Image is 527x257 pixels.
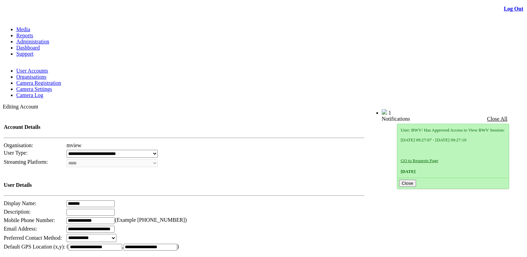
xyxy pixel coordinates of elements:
button: Close [399,180,416,187]
a: Dashboard [16,45,40,51]
a: Organisations [16,74,46,80]
span: Organisation: [4,142,33,148]
img: bell25.png [382,109,387,115]
a: Administration [16,39,49,44]
a: Media [16,26,30,32]
span: User Type: [4,150,27,156]
td: ( , ) [66,243,365,251]
a: Camera Registration [16,80,61,86]
h4: Account Details [4,124,364,130]
span: Description: [4,209,31,215]
a: Support [16,51,34,57]
a: User Accounts [16,68,48,74]
a: Camera Settings [16,86,52,92]
span: Editing Account [3,104,38,110]
a: GO to Requests Page [401,158,438,163]
span: [DATE] [401,169,416,174]
span: Default GPS Location (x,y): [4,244,65,250]
a: Reports [16,33,33,38]
a: Camera Log [16,92,43,98]
a: Log Out [504,6,523,12]
p: [DATE] 09:27:07 - [DATE] 09:27:10 [401,137,505,143]
span: Welcome, aqil_super (Supervisor) [308,110,368,115]
h4: User Details [4,182,364,188]
span: Mobile Phone Number: [4,217,55,223]
span: Email Address: [4,226,37,232]
div: Notifications [382,116,510,122]
a: Close All [487,116,507,122]
span: 1 [389,110,391,116]
span: Streaming Platform: [4,159,48,165]
td: mview [66,142,365,149]
span: Preferred Contact Method: [4,235,62,241]
div: User: BWV/ Has Approved Access to View BWV Session: [401,127,505,174]
span: Display Name: [4,200,36,206]
span: (Example [PHONE_NUMBER]) [115,217,187,223]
